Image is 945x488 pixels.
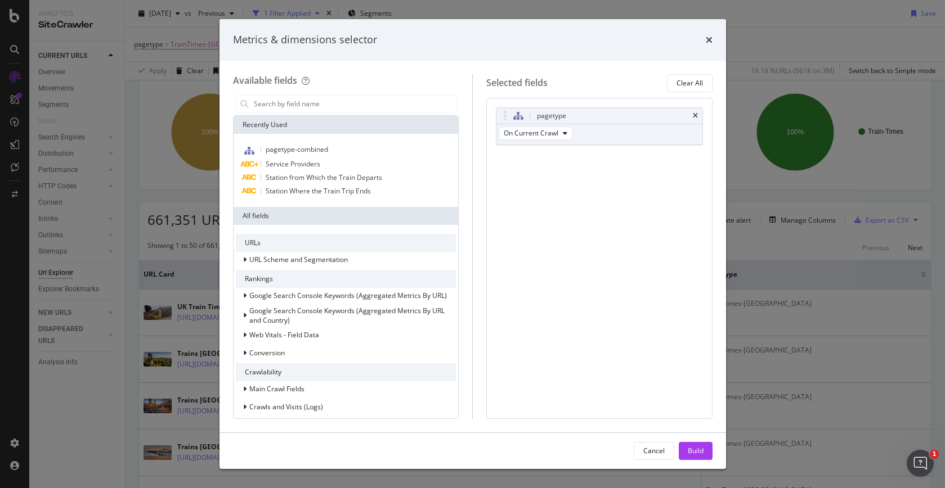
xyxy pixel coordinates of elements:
button: Clear All [667,74,713,92]
div: Clear All [677,78,703,88]
span: Google Search Console Keywords (Aggregated Metrics By URL and Country) [249,306,445,325]
div: pagetypetimesOn Current Crawl [496,107,703,145]
button: On Current Crawl [499,126,572,140]
div: Metrics & dimensions selector [233,33,377,47]
div: All fields [234,207,459,225]
div: pagetype [537,110,566,121]
div: modal [220,19,726,469]
span: Station Where the Train Trip Ends [266,186,371,196]
span: Crawls and Visits (Logs) [249,402,323,412]
button: Build [679,442,713,460]
div: Available fields [233,74,297,87]
span: Station from Which the Train Departs [266,173,382,182]
iframe: Intercom live chat [907,450,934,477]
div: URLs [236,234,456,252]
div: Build [688,446,704,455]
span: URL Scheme and Segmentation [249,255,348,264]
div: Crawlability [236,363,456,381]
div: times [706,33,713,47]
span: Conversion [249,348,285,358]
div: times [693,112,698,119]
span: On Current Crawl [504,128,558,138]
span: Service Providers [266,159,320,169]
input: Search by field name [253,96,456,112]
span: Main Crawl Fields [249,384,304,394]
div: Cancel [643,446,665,455]
div: Recently Used [234,116,459,134]
span: pagetype-combined [266,144,328,154]
div: Rankings [236,270,456,288]
button: Cancel [634,442,674,460]
span: Google Search Console Keywords (Aggregated Metrics By URL) [249,291,447,300]
span: Web Vitals - Field Data [249,330,319,340]
span: 1 [930,450,939,459]
div: Selected fields [486,76,548,89]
